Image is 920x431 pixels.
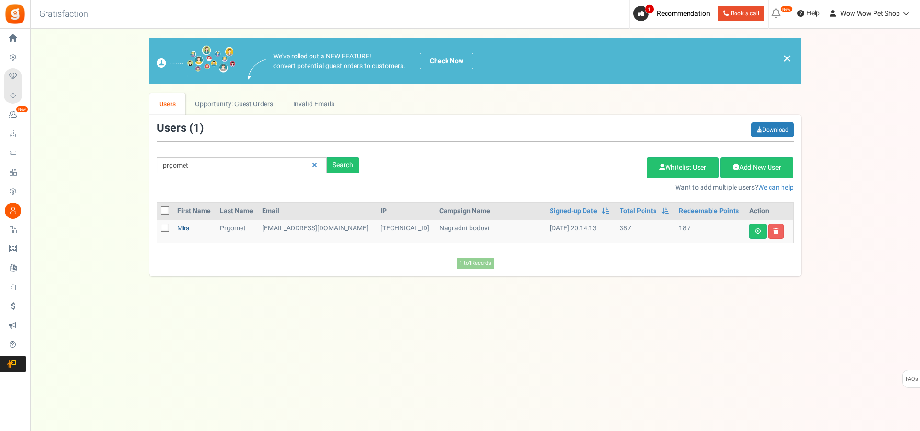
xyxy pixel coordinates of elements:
em: New [780,6,793,12]
td: Nagradni bodovi [436,220,546,243]
th: Email [258,203,377,220]
img: Gratisfaction [4,3,26,25]
span: FAQs [905,370,918,388]
span: 1 [645,4,654,14]
th: Campaign Name [436,203,546,220]
a: Add New User [720,157,793,178]
a: Check Now [420,53,473,69]
th: Last Name [216,203,258,220]
a: Opportunity: Guest Orders [185,93,283,115]
a: Help [793,6,824,21]
a: We can help [758,182,793,193]
span: Help [804,9,820,18]
a: 1 Recommendation [633,6,714,21]
a: Signed-up Date [550,206,597,216]
h3: Gratisfaction [29,5,99,24]
a: Total Points [620,206,656,216]
a: Invalid Emails [283,93,344,115]
a: Redeemable Points [679,206,739,216]
td: [TECHNICAL_ID] [377,220,436,243]
span: Recommendation [657,9,710,19]
em: New [16,106,28,113]
p: Want to add multiple users? [374,183,794,193]
h3: Users ( ) [157,122,204,135]
th: Action [746,203,793,220]
div: Search [327,157,359,173]
th: First Name [173,203,216,220]
a: Download [751,122,794,137]
p: We've rolled out a NEW FEATURE! convert potential guest orders to customers. [273,52,405,71]
td: [DATE] 20:14:13 [546,220,616,243]
button: Open LiveChat chat widget [8,4,36,33]
td: Prgomet [216,220,258,243]
td: 187 [675,220,745,243]
a: × [783,53,792,64]
input: Search by email or name [157,157,327,173]
span: Wow Wow Pet Shop [840,9,900,19]
td: [EMAIL_ADDRESS][DOMAIN_NAME] [258,220,377,243]
td: 387 [616,220,675,243]
a: Mira [177,224,189,233]
img: images [248,59,266,80]
a: Book a call [718,6,764,21]
a: New [4,107,26,123]
i: View details [755,228,761,234]
a: Users [149,93,186,115]
span: 1 [193,120,200,136]
img: images [157,45,236,77]
a: Reset [307,157,322,174]
th: IP [377,203,436,220]
i: Delete user [773,228,779,234]
a: Whitelist User [647,157,719,178]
